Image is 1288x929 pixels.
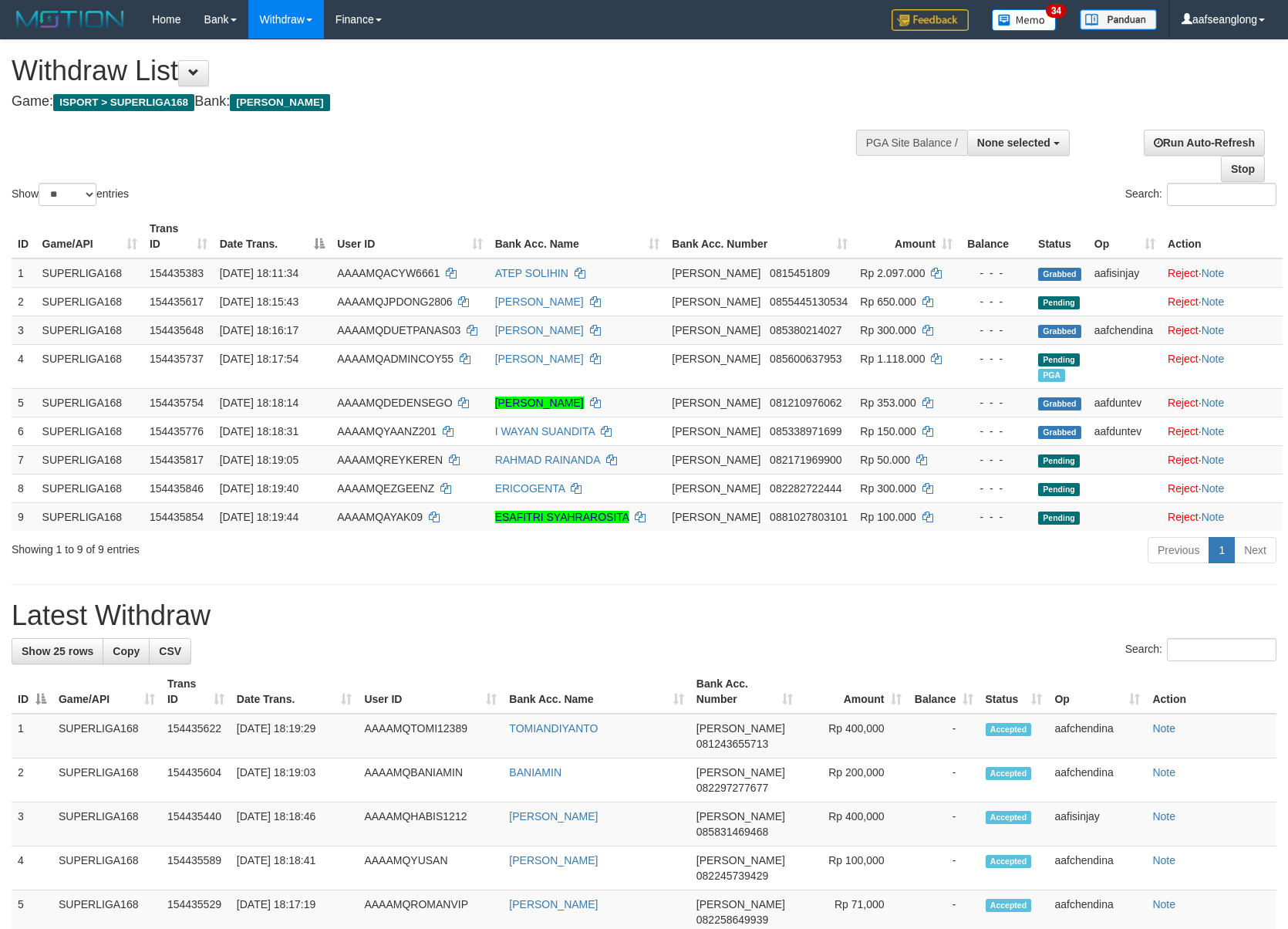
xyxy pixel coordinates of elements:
[161,714,231,758] td: 154435622
[337,454,443,466] span: AAAAMQREYKEREN
[908,758,979,802] td: -
[1125,638,1276,661] label: Search:
[12,388,36,417] td: 5
[36,445,143,474] td: SUPERLIGA168
[1162,316,1283,344] td: ·
[1202,425,1225,437] a: Note
[965,452,1026,468] div: - - -
[358,758,503,802] td: AAAAMQBANIAMIN
[770,267,830,279] span: Copy 0815451809 to clipboard
[337,511,423,523] span: AAAAMQAYAK09
[1038,426,1081,439] span: Grabbed
[1202,454,1225,466] a: Note
[220,425,298,437] span: [DATE] 18:18:31
[854,215,959,258] th: Amount: activate to sort column ascending
[965,395,1026,410] div: - - -
[231,802,359,846] td: [DATE] 18:18:46
[1168,511,1199,523] a: Reject
[672,397,760,409] span: [PERSON_NAME]
[1088,417,1162,445] td: aafduntev
[672,454,760,466] span: [PERSON_NAME]
[509,722,598,735] a: TOMIANDIYANTO
[1038,397,1081,410] span: Grabbed
[36,474,143,502] td: SUPERLIGA168
[36,316,143,344] td: SUPERLIGA168
[509,898,598,910] a: [PERSON_NAME]
[12,758,52,802] td: 2
[12,417,36,445] td: 6
[770,324,841,336] span: Copy 085380214027 to clipboard
[495,482,565,495] a: ERICOGENTA
[150,397,204,409] span: 154435754
[150,324,204,336] span: 154435648
[1162,344,1283,388] td: ·
[965,509,1026,525] div: - - -
[495,511,629,523] a: ESAFITRI SYAHRAROSITA
[36,502,143,531] td: SUPERLIGA168
[143,215,214,258] th: Trans ID: activate to sort column ascending
[1048,670,1146,714] th: Op: activate to sort column ascending
[1162,287,1283,316] td: ·
[696,782,768,794] span: Copy 082297277677 to clipboard
[337,425,437,437] span: AAAAMQYAANZ201
[12,56,843,86] h1: Withdraw List
[12,183,129,206] label: Show entries
[1162,445,1283,474] td: ·
[495,267,568,279] a: ATEP SOLIHIN
[36,417,143,445] td: SUPERLIGA168
[1202,397,1225,409] a: Note
[495,454,600,466] a: RAHMAD RAINANDA
[1162,502,1283,531] td: ·
[231,758,359,802] td: [DATE] 18:19:03
[1048,846,1146,890] td: aafchendina
[672,511,760,523] span: [PERSON_NAME]
[908,846,979,890] td: -
[1162,474,1283,502] td: ·
[220,267,298,279] span: [DATE] 18:11:34
[161,670,231,714] th: Trans ID: activate to sort column ascending
[12,638,103,664] a: Show 25 rows
[12,8,129,31] img: MOTION_logo.png
[220,482,298,495] span: [DATE] 18:19:40
[1202,267,1225,279] a: Note
[696,738,768,750] span: Copy 081243655713 to clipboard
[12,535,525,557] div: Showing 1 to 9 of 9 entries
[489,215,666,258] th: Bank Acc. Name: activate to sort column ascending
[1162,215,1283,258] th: Action
[36,287,143,316] td: SUPERLIGA168
[672,425,760,437] span: [PERSON_NAME]
[39,183,96,206] select: Showentries
[1221,156,1265,182] a: Stop
[986,899,1032,912] span: Accepted
[1168,353,1199,365] a: Reject
[696,826,768,838] span: Copy 085831469468 to clipboard
[231,846,359,890] td: [DATE] 18:18:41
[150,454,204,466] span: 154435817
[1168,267,1199,279] a: Reject
[860,296,915,308] span: Rp 650.000
[1125,183,1276,206] label: Search:
[509,766,561,779] a: BANIAMIN
[337,353,453,365] span: AAAAMQADMINCOY55
[1152,898,1175,910] a: Note
[358,670,503,714] th: User ID: activate to sort column ascending
[214,215,332,258] th: Date Trans.: activate to sort column descending
[860,425,915,437] span: Rp 150.000
[672,296,760,308] span: [PERSON_NAME]
[1144,130,1265,156] a: Run Auto-Refresh
[860,454,910,466] span: Rp 50.000
[965,351,1026,367] div: - - -
[1167,183,1276,206] input: Search:
[860,353,925,365] span: Rp 1.118.000
[150,296,204,308] span: 154435617
[696,810,785,823] span: [PERSON_NAME]
[150,353,204,365] span: 154435737
[220,397,298,409] span: [DATE] 18:18:14
[337,482,434,495] span: AAAAMQEZGEENZ
[696,898,785,910] span: [PERSON_NAME]
[1048,758,1146,802] td: aafchendina
[337,267,440,279] span: AAAAMQACYW6661
[1202,296,1225,308] a: Note
[1167,638,1276,661] input: Search:
[1048,802,1146,846] td: aafisinjay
